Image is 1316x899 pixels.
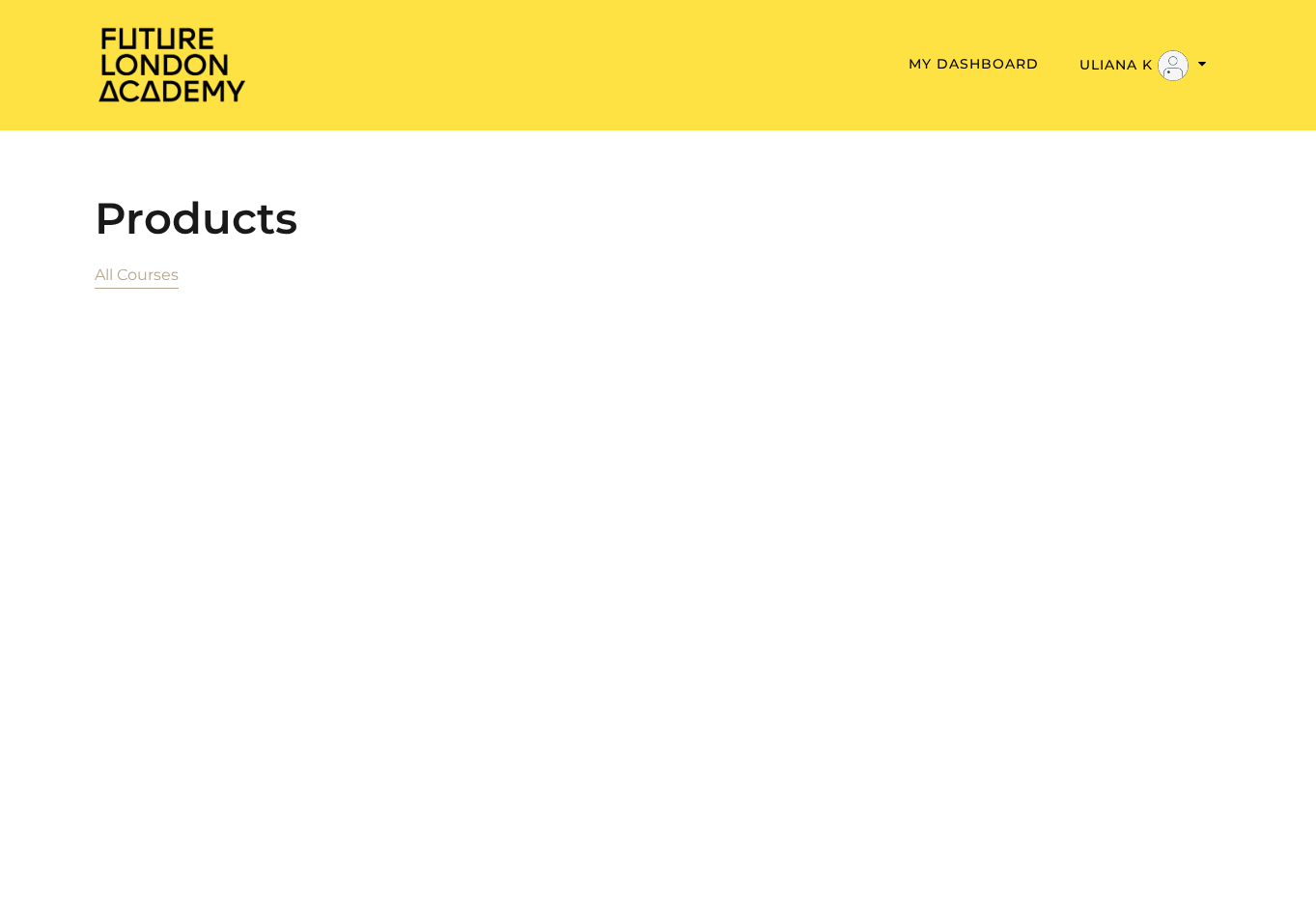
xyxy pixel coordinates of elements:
[95,266,179,284] a: All Courses
[95,260,179,306] nav: Categories
[95,192,1222,244] h2: Products
[95,25,249,103] img: Home Page
[909,55,1039,72] a: My Dashboard
[1074,49,1213,82] button: Toggle menu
